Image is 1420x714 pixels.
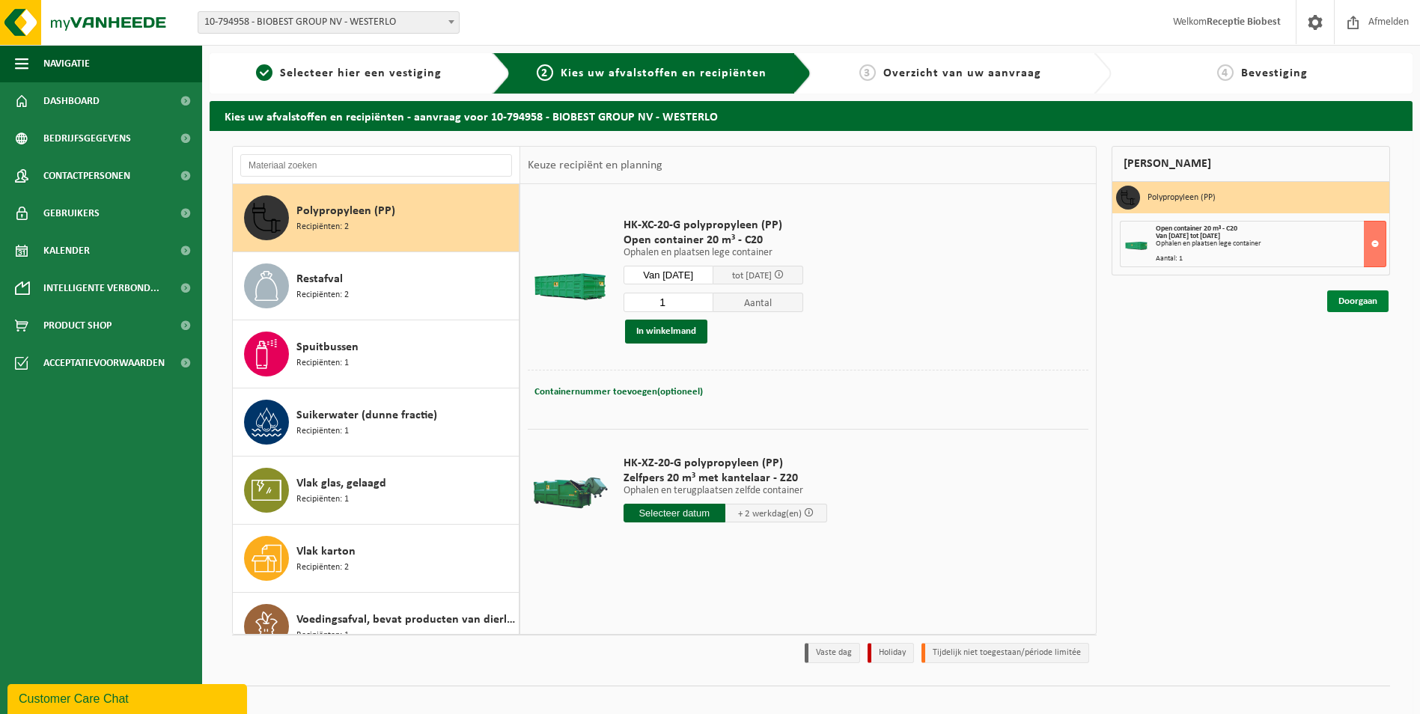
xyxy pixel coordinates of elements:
[296,611,515,629] span: Voedingsafval, bevat producten van dierlijke oorsprong, onverpakt, categorie 3
[296,202,395,220] span: Polypropyleen (PP)
[624,456,827,471] span: HK-XZ-20-G polypropyleen (PP)
[732,271,772,281] span: tot [DATE]
[217,64,481,82] a: 1Selecteer hier een vestiging
[520,147,670,184] div: Keuze recipiënt en planning
[43,232,90,269] span: Kalender
[296,424,349,439] span: Recipiënten: 1
[805,643,860,663] li: Vaste dag
[1156,240,1386,248] div: Ophalen en plaatsen lege container
[561,67,767,79] span: Kies uw afvalstoffen en recipiënten
[296,288,349,302] span: Recipiënten: 2
[1112,146,1390,182] div: [PERSON_NAME]
[7,681,250,714] iframe: chat widget
[1148,186,1216,210] h3: Polypropyleen (PP)
[738,509,802,519] span: + 2 werkdag(en)
[1207,16,1281,28] strong: Receptie Biobest
[624,486,827,496] p: Ophalen en terugplaatsen zelfde container
[296,406,437,424] span: Suikerwater (dunne fractie)
[537,64,553,81] span: 2
[1327,290,1389,312] a: Doorgaan
[233,184,519,252] button: Polypropyleen (PP) Recipiënten: 2
[534,387,703,397] span: Containernummer toevoegen(optioneel)
[1241,67,1308,79] span: Bevestiging
[296,338,359,356] span: Spuitbussen
[43,307,112,344] span: Product Shop
[296,475,386,492] span: Vlak glas, gelaagd
[296,492,349,507] span: Recipiënten: 1
[624,266,713,284] input: Selecteer datum
[1156,225,1237,233] span: Open container 20 m³ - C20
[43,344,165,382] span: Acceptatievoorwaarden
[43,157,130,195] span: Contactpersonen
[533,382,704,403] button: Containernummer toevoegen(optioneel)
[296,543,356,561] span: Vlak karton
[624,471,827,486] span: Zelfpers 20 m³ met kantelaar - Z20
[198,12,459,33] span: 10-794958 - BIOBEST GROUP NV - WESTERLO
[296,561,349,575] span: Recipiënten: 2
[233,593,519,660] button: Voedingsafval, bevat producten van dierlijke oorsprong, onverpakt, categorie 3 Recipiënten: 1
[280,67,442,79] span: Selecteer hier een vestiging
[43,45,90,82] span: Navigatie
[240,154,512,177] input: Materiaal zoeken
[624,504,725,522] input: Selecteer datum
[198,11,460,34] span: 10-794958 - BIOBEST GROUP NV - WESTERLO
[256,64,272,81] span: 1
[625,320,707,344] button: In winkelmand
[624,218,803,233] span: HK-XC-20-G polypropyleen (PP)
[713,293,803,312] span: Aantal
[624,233,803,248] span: Open container 20 m³ - C20
[296,629,349,643] span: Recipiënten: 1
[43,82,100,120] span: Dashboard
[210,101,1413,130] h2: Kies uw afvalstoffen en recipiënten - aanvraag voor 10-794958 - BIOBEST GROUP NV - WESTERLO
[921,643,1089,663] li: Tijdelijk niet toegestaan/période limitée
[296,270,343,288] span: Restafval
[43,120,131,157] span: Bedrijfsgegevens
[859,64,876,81] span: 3
[233,525,519,593] button: Vlak karton Recipiënten: 2
[1217,64,1234,81] span: 4
[1156,232,1220,240] strong: Van [DATE] tot [DATE]
[868,643,914,663] li: Holiday
[233,320,519,388] button: Spuitbussen Recipiënten: 1
[233,252,519,320] button: Restafval Recipiënten: 2
[883,67,1041,79] span: Overzicht van uw aanvraag
[1156,255,1386,263] div: Aantal: 1
[43,269,159,307] span: Intelligente verbond...
[624,248,803,258] p: Ophalen en plaatsen lege container
[233,388,519,457] button: Suikerwater (dunne fractie) Recipiënten: 1
[233,457,519,525] button: Vlak glas, gelaagd Recipiënten: 1
[43,195,100,232] span: Gebruikers
[296,356,349,370] span: Recipiënten: 1
[296,220,349,234] span: Recipiënten: 2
